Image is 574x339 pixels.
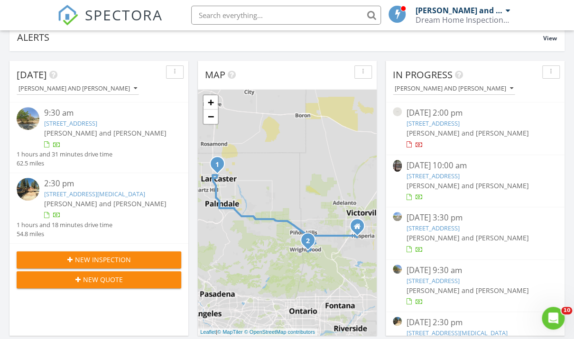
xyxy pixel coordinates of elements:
a: [STREET_ADDRESS][MEDICAL_DATA] [44,190,145,198]
a: [DATE] 3:30 pm [STREET_ADDRESS] [PERSON_NAME] and [PERSON_NAME] [393,212,557,254]
span: [PERSON_NAME] and [PERSON_NAME] [44,199,167,208]
span: [PERSON_NAME] and [PERSON_NAME] [407,181,529,190]
span: [PERSON_NAME] and [PERSON_NAME] [407,233,529,242]
img: The Best Home Inspection Software - Spectora [57,5,78,26]
div: 702 W Ave H-2, Lancaster, CA 93534 [217,164,223,169]
button: New Inspection [17,251,181,268]
iframe: Intercom live chat [542,307,565,330]
div: Dream Home Inspections LLC [416,15,510,25]
div: | [198,328,317,336]
img: streetview [393,212,402,221]
a: SPECTORA [57,13,163,33]
div: [DATE] 2:30 pm [407,317,544,329]
div: 9:30 am [44,107,167,119]
a: [STREET_ADDRESS] [407,172,460,180]
div: [DATE] 2:00 pm [407,107,544,119]
div: 1 hours and 31 minutes drive time [17,150,112,159]
a: Leaflet [200,329,216,335]
a: [DATE] 2:00 pm [STREET_ADDRESS] [PERSON_NAME] and [PERSON_NAME] [393,107,557,149]
div: 62.5 miles [17,159,112,168]
a: [STREET_ADDRESS] [407,119,460,128]
span: New Inspection [75,255,131,265]
a: [STREET_ADDRESS] [407,224,460,232]
i: 2 [306,238,310,244]
div: Alerts [17,31,543,44]
span: View [543,34,557,42]
span: Map [205,68,225,81]
img: streetview [393,317,402,326]
a: [DATE] 10:00 am [STREET_ADDRESS] [PERSON_NAME] and [PERSON_NAME] [393,160,557,202]
img: 9326315%2Fcover_photos%2FjzHkNJtWSssIjSA6VExF%2Fsmall.9326315-1756242292173 [393,160,402,172]
a: 2:30 pm [STREET_ADDRESS][MEDICAL_DATA] [PERSON_NAME] and [PERSON_NAME] 1 hours and 18 minutes dri... [17,178,181,238]
span: New Quote [83,275,123,284]
img: streetview [393,107,402,116]
img: streetview [393,265,402,274]
i: 1 [215,161,219,168]
div: 54.8 miles [17,229,112,238]
a: © MapTiler [217,329,243,335]
div: [PERSON_NAME] and [PERSON_NAME] [395,85,513,92]
span: [PERSON_NAME] and [PERSON_NAME] [407,286,529,295]
span: SPECTORA [85,5,163,25]
div: [DATE] 3:30 pm [407,212,544,224]
div: 1876 Thrush Rd, Wrightwood, CA 92397 [308,240,314,246]
div: [DATE] 10:00 am [407,160,544,172]
span: [DATE] [17,68,47,81]
span: [PERSON_NAME] and [PERSON_NAME] [407,128,529,137]
img: streetview [17,107,39,130]
input: Search everything... [191,6,381,25]
a: Zoom out [204,110,218,124]
button: New Quote [17,271,181,288]
button: [PERSON_NAME] and [PERSON_NAME] [393,82,515,95]
img: streetview [17,178,39,201]
button: [PERSON_NAME] and [PERSON_NAME] [17,82,139,95]
span: [PERSON_NAME] and [PERSON_NAME] [44,128,167,137]
a: Zoom in [204,95,218,110]
div: 1 hours and 18 minutes drive time [17,220,112,229]
div: [PERSON_NAME] and [PERSON_NAME] [19,85,137,92]
a: [STREET_ADDRESS][MEDICAL_DATA] [407,329,508,337]
a: © OpenStreetMap contributors [244,329,315,335]
div: 15144 Olive St, Hesperia CA 92345 [357,226,363,231]
div: [DATE] 9:30 am [407,265,544,276]
span: In Progress [393,68,453,81]
span: 10 [561,307,572,314]
div: 2:30 pm [44,178,167,190]
a: [DATE] 9:30 am [STREET_ADDRESS] [PERSON_NAME] and [PERSON_NAME] [393,265,557,307]
a: [STREET_ADDRESS] [407,276,460,285]
div: [PERSON_NAME] and [PERSON_NAME] [416,6,503,15]
a: [STREET_ADDRESS] [44,119,97,128]
a: 9:30 am [STREET_ADDRESS] [PERSON_NAME] and [PERSON_NAME] 1 hours and 31 minutes drive time 62.5 m... [17,107,181,168]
